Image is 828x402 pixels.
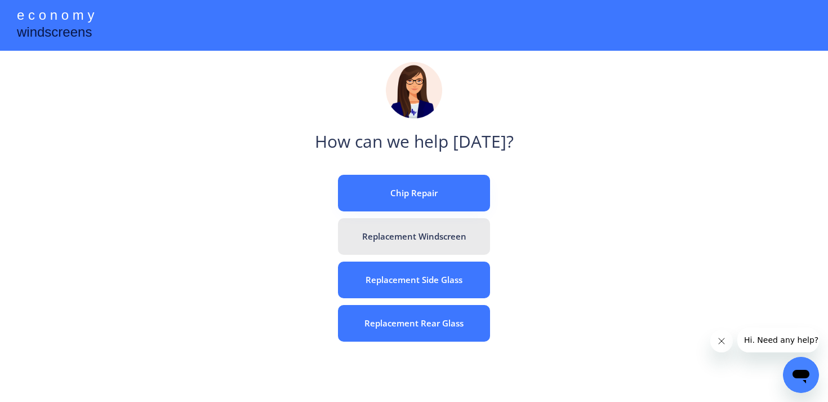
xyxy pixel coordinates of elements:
[710,330,733,352] iframe: Close message
[737,328,819,352] iframe: Message from company
[338,262,490,298] button: Replacement Side Glass
[338,175,490,211] button: Chip Repair
[386,62,442,118] img: madeline.png
[17,6,94,27] div: e c o n o m y
[17,23,92,45] div: windscreens
[338,305,490,342] button: Replacement Rear Glass
[315,130,514,155] div: How can we help [DATE]?
[783,357,819,393] iframe: Button to launch messaging window
[338,218,490,255] button: Replacement Windscreen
